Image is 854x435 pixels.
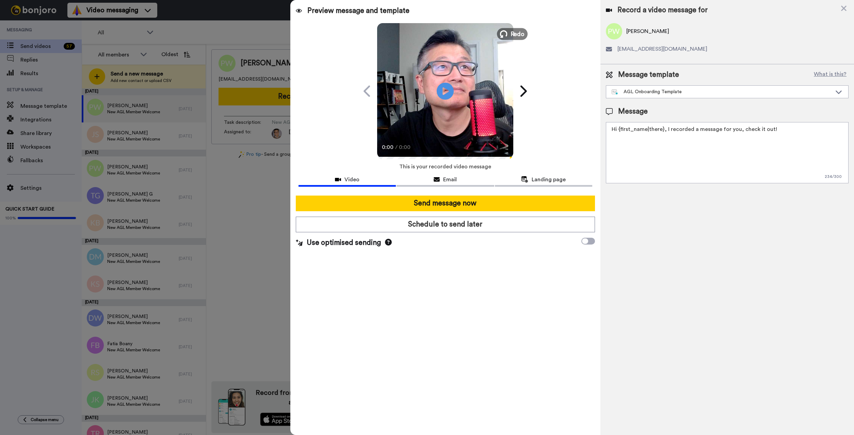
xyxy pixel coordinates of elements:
[606,122,849,183] textarea: Hi {first_name|there}, I recorded a message for you, check it out!
[812,70,849,80] button: What is this?
[612,89,618,95] img: nextgen-template.svg
[612,88,832,95] div: AGL Onboarding Template
[296,196,595,211] button: Send message now
[443,175,457,184] span: Email
[382,143,394,151] span: 0:00
[617,45,707,53] span: [EMAIL_ADDRESS][DOMAIN_NAME]
[618,106,648,117] span: Message
[532,175,566,184] span: Landing page
[399,159,491,174] span: This is your recorded video message
[618,70,679,80] span: Message template
[344,175,359,184] span: Video
[395,143,398,151] span: /
[307,238,381,248] span: Use optimised sending
[296,217,595,232] button: Schedule to send later
[399,143,411,151] span: 0:00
